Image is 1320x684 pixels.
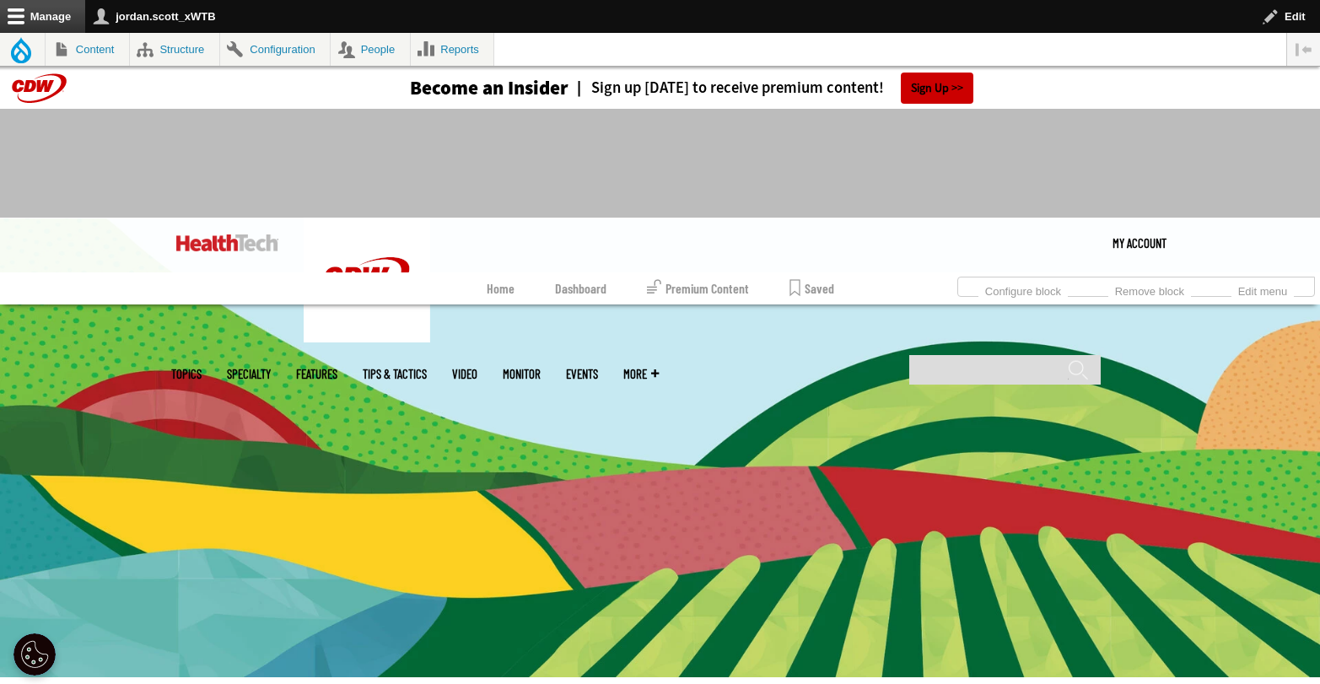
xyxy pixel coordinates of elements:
[1287,33,1320,66] button: Vertical orientation
[789,272,834,304] a: Saved
[1113,218,1166,268] a: My Account
[347,78,568,98] a: Become an Insider
[296,368,337,380] a: Features
[227,368,271,380] span: Specialty
[566,368,598,380] a: Events
[503,368,541,380] a: MonITor
[555,272,606,304] a: Dashboard
[568,80,884,96] a: Sign up [DATE] to receive premium content!
[623,368,659,380] span: More
[13,633,56,676] button: Open Preferences
[353,126,967,202] iframe: advertisement
[901,73,973,104] a: Sign Up
[452,368,477,380] a: Video
[978,280,1068,299] a: Configure block
[304,218,430,342] img: Home
[487,272,515,304] a: Home
[171,368,202,380] span: Topics
[13,633,56,676] div: Cookie Settings
[363,368,427,380] a: Tips & Tactics
[220,33,330,66] a: Configuration
[411,33,494,66] a: Reports
[647,272,749,304] a: Premium Content
[1231,280,1294,299] a: Edit menu
[304,329,430,347] a: CDW
[176,234,278,251] img: Home
[1113,218,1166,268] div: User menu
[331,33,410,66] a: People
[1108,280,1191,299] a: Remove block
[46,33,129,66] a: Content
[410,78,568,98] h3: Become an Insider
[130,33,219,66] a: Structure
